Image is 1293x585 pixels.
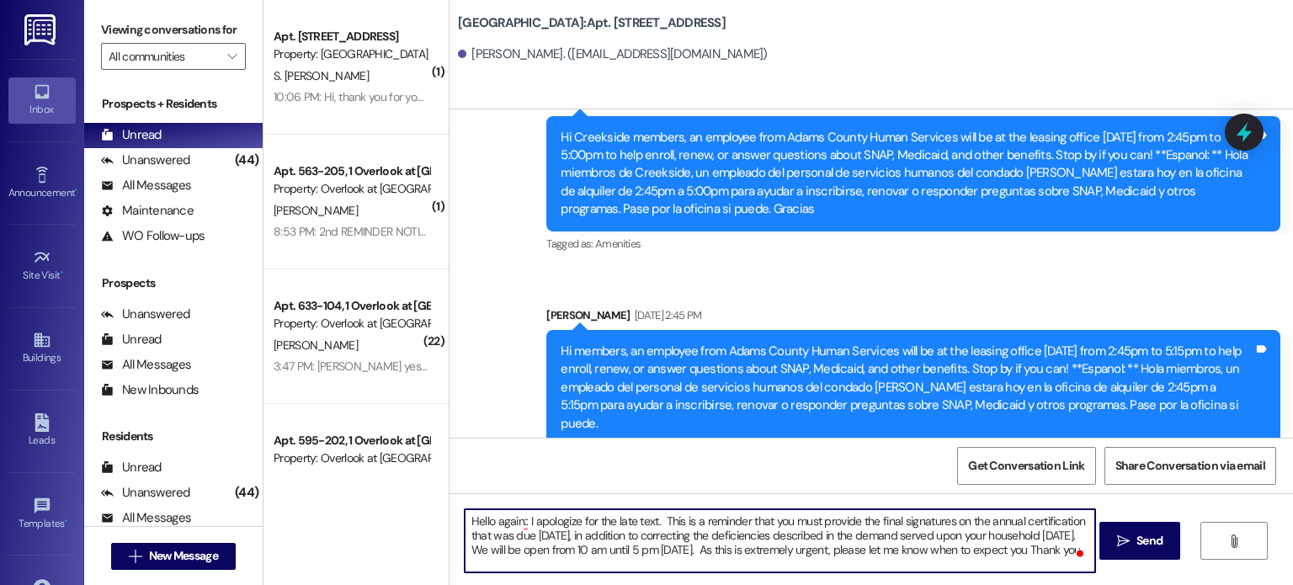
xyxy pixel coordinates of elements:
div: Maintenance [101,202,194,220]
div: Prospects + Residents [84,95,263,113]
i:  [1117,534,1130,548]
div: Unread [101,331,162,348]
div: Apt. 633-104, 1 Overlook at [GEOGRAPHIC_DATA] [274,297,429,315]
div: [PERSON_NAME] [546,306,1280,330]
span: • [61,267,63,279]
div: All Messages [101,509,191,527]
label: Viewing conversations for [101,17,246,43]
button: Get Conversation Link [957,447,1095,485]
div: [PERSON_NAME]. ([EMAIL_ADDRESS][DOMAIN_NAME]) [458,45,768,63]
div: Tagged as: [546,231,1280,256]
a: Buildings [8,326,76,371]
div: Property: Overlook at [GEOGRAPHIC_DATA] [274,449,429,467]
b: [GEOGRAPHIC_DATA]: Apt. [STREET_ADDRESS] [458,14,726,32]
div: Hi members, an employee from Adams County Human Services will be at the leasing office [DATE] fro... [561,343,1253,433]
a: Leads [8,408,76,454]
div: Unread [101,126,162,144]
div: Property: Overlook at [GEOGRAPHIC_DATA] [274,180,429,198]
a: Site Visit • [8,243,76,289]
button: Share Conversation via email [1104,447,1276,485]
span: New Message [149,547,218,565]
img: ResiDesk Logo [24,14,59,45]
div: All Messages [101,356,191,374]
button: Send [1099,522,1181,560]
div: Unread [101,459,162,476]
span: S. [PERSON_NAME] [274,68,369,83]
div: Prospects [84,274,263,292]
div: Apt. 595-202, 1 Overlook at [GEOGRAPHIC_DATA] [274,432,429,449]
a: Inbox [8,77,76,123]
div: 3:47 PM: [PERSON_NAME] yes mam mine's in.And thank you. [274,359,567,374]
div: (44) [231,147,263,173]
span: Amenities [595,237,641,251]
div: Unanswered [101,484,190,502]
i:  [1227,534,1240,548]
div: Unanswered [101,152,190,169]
div: Unanswered [101,306,190,323]
div: All Messages [101,177,191,194]
i:  [129,550,141,563]
div: Property: Overlook at [GEOGRAPHIC_DATA] [274,315,429,332]
span: Share Conversation via email [1115,457,1265,475]
div: Hi Creekside members, an employee from Adams County Human Services will be at the leasing office ... [561,129,1253,219]
span: Send [1136,532,1163,550]
div: Apt. [STREET_ADDRESS] [274,28,429,45]
div: (44) [231,480,263,506]
span: Get Conversation Link [968,457,1084,475]
span: • [65,515,67,527]
div: Apt. 563-205, 1 Overlook at [GEOGRAPHIC_DATA] [274,162,429,180]
i:  [227,50,237,63]
div: Residents [84,428,263,445]
input: All communities [109,43,219,70]
span: • [75,184,77,196]
a: Templates • [8,492,76,537]
span: [PERSON_NAME] [274,338,358,353]
button: New Message [111,543,236,570]
textarea: To enrich screen reader interactions, please activate Accessibility in Grammarly extension settings [465,509,1095,572]
div: Property: [GEOGRAPHIC_DATA] [274,45,429,63]
div: WO Follow-ups [101,227,205,245]
div: [DATE] 2:45 PM [631,306,702,324]
div: New Inbounds [101,381,199,399]
span: [PERSON_NAME] [274,203,358,218]
div: 10:06 PM: Hi, thank you for your message. Our team will get back to you [DATE] during regular off... [274,89,786,104]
